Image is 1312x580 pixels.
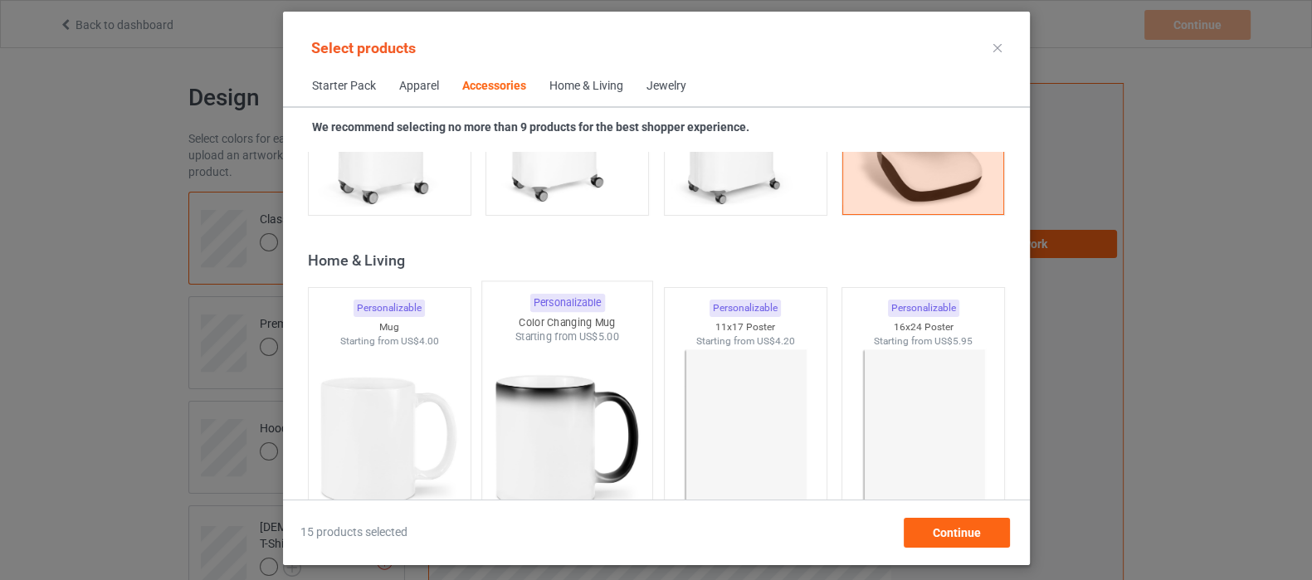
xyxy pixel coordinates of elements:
div: Home & Living [549,78,623,95]
div: Starting from [482,330,652,344]
span: US$5.95 [934,335,973,347]
div: Starting from [308,334,470,348]
div: Jewelry [646,78,686,95]
div: Continue [903,518,1009,548]
div: Personalizable [354,300,425,317]
div: Apparel [399,78,439,95]
img: regular.jpg [849,348,997,534]
span: US$4.00 [400,335,438,347]
div: Personalizable [887,300,958,317]
div: 16x24 Poster [842,320,1004,334]
span: US$4.20 [756,335,794,347]
div: Starting from [842,334,1004,348]
div: Accessories [462,78,526,95]
div: Mug [308,320,470,334]
img: regular.jpg [315,348,463,534]
img: regular.jpg [671,348,819,534]
span: Continue [932,526,980,539]
span: 15 products selected [300,524,407,541]
strong: We recommend selecting no more than 9 products for the best shopper experience. [312,120,749,134]
div: 11x17 Poster [664,320,826,334]
div: Color Changing Mug [482,315,652,329]
div: Starting from [664,334,826,348]
div: Personalizable [710,300,781,317]
span: US$5.00 [578,331,618,344]
span: Select products [311,39,416,56]
div: Personalizable [529,295,604,313]
div: Home & Living [307,251,1012,270]
span: Starter Pack [300,66,388,106]
img: regular.jpg [489,344,645,539]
